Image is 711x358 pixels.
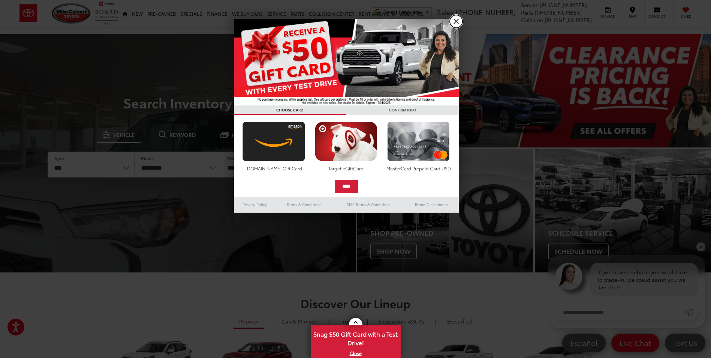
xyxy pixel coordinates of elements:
[241,122,307,161] img: amazoncard.png
[385,122,452,161] img: mastercard.png
[333,200,404,209] a: SMS Terms & Conditions
[313,122,379,161] img: targetcard.png
[346,105,459,115] h3: CONFIRM INFO
[275,200,333,209] a: Terms & Conditions
[234,200,276,209] a: Privacy Policy
[234,19,459,105] img: 55838_top_625864.jpg
[404,200,459,209] a: Brand Disclaimers
[241,165,307,171] div: [DOMAIN_NAME] Gift Card
[313,165,379,171] div: Target eGiftCard
[311,326,400,349] span: Snag $50 Gift Card with a Test Drive!
[385,165,452,171] div: MasterCard Prepaid Card USD
[234,105,346,115] h3: CHOOSE CARD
